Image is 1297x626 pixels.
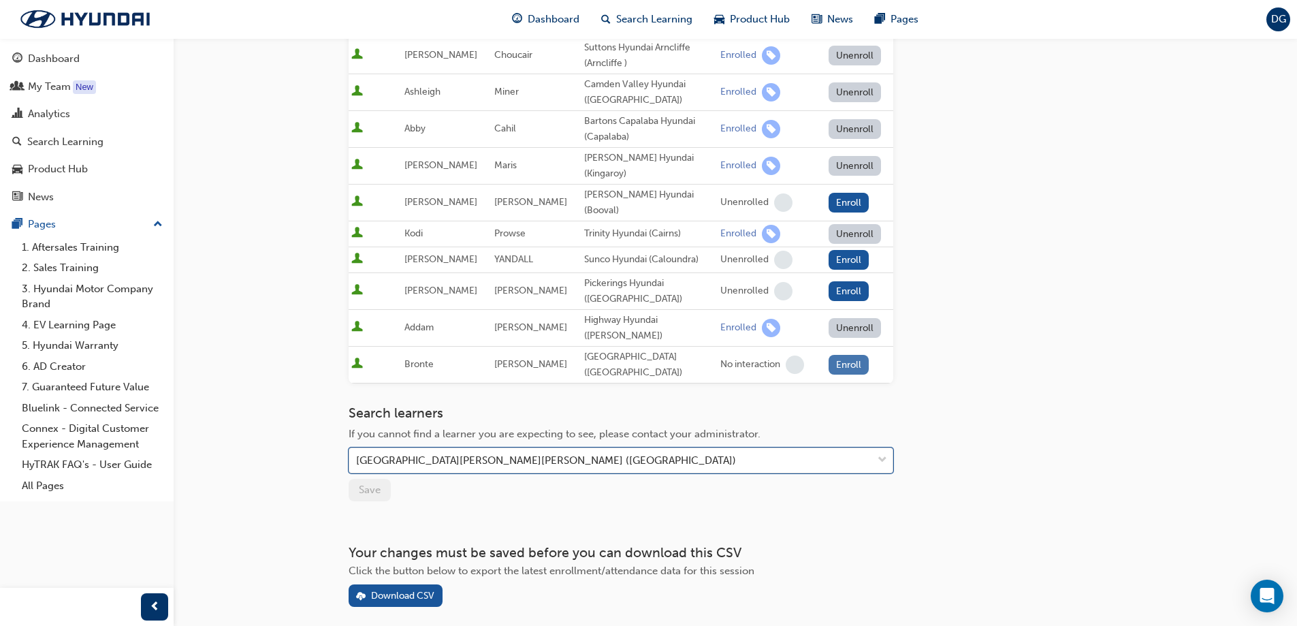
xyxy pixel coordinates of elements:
span: If you cannot find a learner you are expecting to see, please contact your administrator. [349,428,760,440]
span: Cahil [494,123,516,134]
span: User is active [351,358,363,371]
button: Unenroll [829,46,882,65]
div: Suttons Hyundai Arncliffe (Arncliffe ) [584,40,715,71]
img: Trak [7,5,163,33]
span: Maris [494,159,517,171]
button: Enroll [829,250,869,270]
span: [PERSON_NAME] [494,196,567,208]
span: search-icon [12,136,22,148]
a: My Team [5,74,168,99]
a: car-iconProduct Hub [703,5,801,33]
button: Unenroll [829,318,882,338]
div: Pickerings Hyundai ([GEOGRAPHIC_DATA]) [584,276,715,307]
span: learningRecordVerb_ENROLL-icon [762,120,780,138]
span: guage-icon [12,53,22,65]
a: 3. Hyundai Motor Company Brand [16,279,168,315]
div: No interaction [720,358,780,371]
span: pages-icon [875,11,885,28]
div: Enrolled [720,49,756,62]
span: User is active [351,85,363,99]
button: Unenroll [829,119,882,139]
div: Enrolled [720,86,756,99]
div: Bartons Capalaba Hyundai (Capalaba) [584,114,715,144]
span: chart-icon [12,108,22,121]
a: 4. EV Learning Page [16,315,168,336]
div: Enrolled [720,123,756,136]
span: learningRecordVerb_ENROLL-icon [762,46,780,65]
h3: Search learners [349,405,893,421]
a: guage-iconDashboard [501,5,590,33]
span: YANDALL [494,253,533,265]
div: [PERSON_NAME] Hyundai (Kingaroy) [584,151,715,181]
a: News [5,185,168,210]
div: [PERSON_NAME] Hyundai (Booval) [584,187,715,218]
div: Enrolled [720,159,756,172]
span: News [827,12,853,27]
div: Unenrolled [720,196,769,209]
button: Save [349,479,391,501]
span: learningRecordVerb_ENROLL-icon [762,157,780,175]
a: pages-iconPages [864,5,929,33]
a: All Pages [16,475,168,497]
span: news-icon [812,11,822,28]
span: pages-icon [12,219,22,231]
span: Bronte [404,358,434,370]
div: Search Learning [27,134,103,150]
div: Sunco Hyundai (Caloundra) [584,252,715,268]
span: Miner [494,86,519,97]
span: [PERSON_NAME] [494,322,567,333]
span: car-icon [714,11,724,28]
a: Analytics [5,101,168,127]
span: up-icon [153,216,163,234]
span: Dashboard [528,12,579,27]
span: User is active [351,227,363,240]
span: news-icon [12,191,22,204]
a: HyTRAK FAQ's - User Guide [16,454,168,475]
button: Enroll [829,355,869,375]
div: Camden Valley Hyundai ([GEOGRAPHIC_DATA]) [584,77,715,108]
span: User is active [351,122,363,136]
span: Click the button below to export the latest enrollment/attendance data for this session [349,565,754,577]
a: 7. Guaranteed Future Value [16,377,168,398]
span: [PERSON_NAME] [494,358,567,370]
div: Pages [28,217,56,232]
div: Trinity Hyundai (Cairns) [584,226,715,242]
a: search-iconSearch Learning [590,5,703,33]
button: Enroll [829,193,869,213]
div: News [28,189,54,205]
span: Save [359,484,381,496]
button: Download CSV [349,584,443,607]
span: learningRecordVerb_NONE-icon [774,251,792,269]
span: Choucair [494,49,532,61]
span: [PERSON_NAME] [404,196,477,208]
div: [GEOGRAPHIC_DATA][PERSON_NAME][PERSON_NAME] ([GEOGRAPHIC_DATA]) [356,453,736,469]
span: [PERSON_NAME] [404,253,477,265]
span: Pages [891,12,918,27]
span: guage-icon [512,11,522,28]
button: DG [1266,7,1290,31]
div: Tooltip anchor [73,80,96,94]
span: [PERSON_NAME] [404,49,477,61]
span: User is active [351,253,363,266]
span: learningRecordVerb_NONE-icon [774,193,792,212]
span: Abby [404,123,426,134]
span: learningRecordVerb_NONE-icon [786,356,804,374]
span: [PERSON_NAME] [404,285,477,296]
div: Download CSV [371,590,434,601]
a: Connex - Digital Customer Experience Management [16,418,168,454]
span: Addam [404,322,434,333]
a: Bluelink - Connected Service [16,398,168,419]
span: User is active [351,195,363,209]
span: learningRecordVerb_ENROLL-icon [762,83,780,101]
span: User is active [351,284,363,298]
a: 2. Sales Training [16,257,168,279]
span: Ashleigh [404,86,441,97]
span: DG [1271,12,1286,27]
h3: Your changes must be saved before you can download this CSV [349,545,893,561]
span: learningRecordVerb_ENROLL-icon [762,225,780,243]
div: Highway Hyundai ([PERSON_NAME]) [584,313,715,343]
div: Analytics [28,106,70,122]
span: User is active [351,48,363,62]
div: Open Intercom Messenger [1251,580,1283,612]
